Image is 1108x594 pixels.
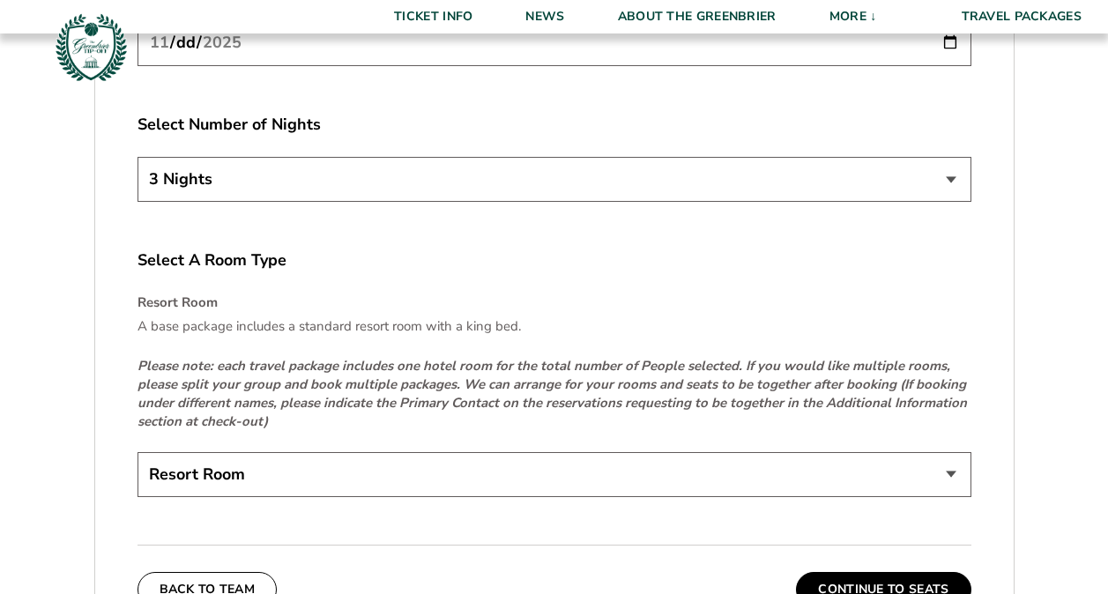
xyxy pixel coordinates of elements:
[138,357,967,430] em: Please note: each travel package includes one hotel room for the total number of People selected....
[138,293,971,312] h4: Resort Room
[138,249,971,271] label: Select A Room Type
[138,317,971,336] p: A base package includes a standard resort room with a king bed.
[53,9,130,85] img: Greenbrier Tip-Off
[138,114,971,136] label: Select Number of Nights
